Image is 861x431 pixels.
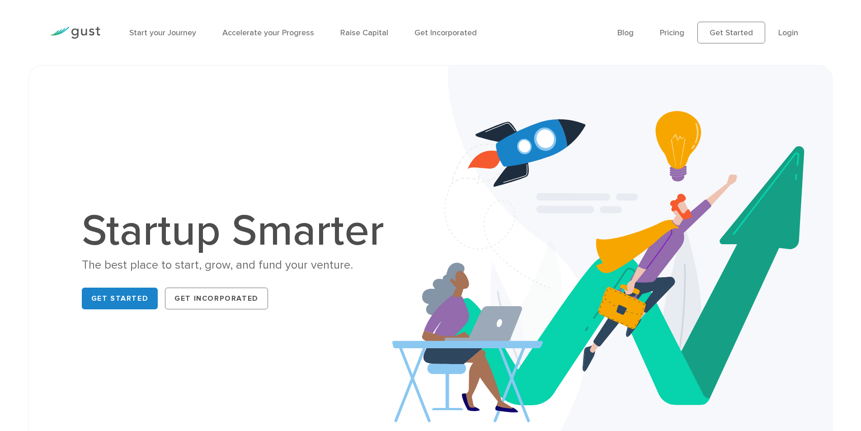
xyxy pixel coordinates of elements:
img: Gust Logo [50,27,100,39]
a: Pricing [660,28,684,38]
a: Get Incorporated [165,288,268,309]
a: Get Started [697,22,765,43]
a: Get Started [82,288,158,309]
a: Raise Capital [340,28,388,38]
a: Login [778,28,798,38]
a: Get Incorporated [414,28,477,38]
div: The best place to start, grow, and fund your venture. [82,257,394,273]
h1: Startup Smarter [82,209,394,253]
a: Start your Journey [129,28,196,38]
a: Blog [617,28,634,38]
a: Accelerate your Progress [222,28,314,38]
